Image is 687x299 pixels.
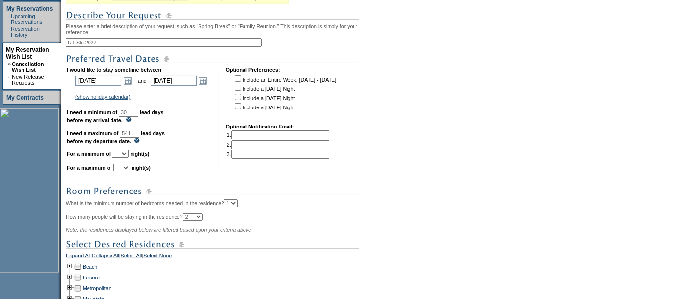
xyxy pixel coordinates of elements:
a: Cancellation Wish List [12,61,44,73]
a: Open the calendar popup. [198,75,208,86]
b: Optional Preferences: [226,67,280,73]
input: Date format: M/D/Y. Shortcut keys: [T] for Today. [UP] or [.] for Next Day. [DOWN] or [,] for Pre... [151,76,197,86]
div: | | | [66,253,377,261]
b: night(s) [130,151,149,157]
a: Open the calendar popup. [122,75,133,86]
a: Beach [83,264,97,270]
b: lead days before my arrival date. [67,109,164,123]
span: Note: the residences displayed below are filtered based upon your criteria above [66,227,251,233]
a: New Release Requests [12,74,44,85]
a: Select All [121,253,142,261]
td: Include an Entire Week, [DATE] - [DATE] Include a [DATE] Night Include a [DATE] Night Include a [... [233,74,336,117]
a: Expand All [66,253,90,261]
td: · [8,74,11,85]
img: subTtlRoomPreferences.gif [66,185,359,197]
b: night(s) [132,165,151,171]
b: I need a minimum of [67,109,117,115]
td: · [8,13,10,25]
b: lead days before my departure date. [67,130,165,144]
b: Optional Notification Email: [226,124,294,129]
td: · [8,26,10,38]
td: 2. [227,140,329,149]
a: Collapse All [92,253,119,261]
a: Upcoming Reservations [11,13,42,25]
a: My Reservation Wish List [6,46,49,60]
b: For a minimum of [67,151,111,157]
b: For a maximum of [67,165,112,171]
a: Metropolitan [83,285,111,291]
a: (show holiday calendar) [75,94,131,100]
a: Leisure [83,275,100,280]
td: 3. [227,150,329,159]
b: I need a maximum of [67,130,118,136]
input: Date format: M/D/Y. Shortcut keys: [T] for Today. [UP] or [.] for Next Day. [DOWN] or [,] for Pre... [75,76,121,86]
b: I would like to stay sometime between [67,67,161,73]
a: Reservation History [11,26,40,38]
td: 1. [227,130,329,139]
img: questionMark_lightBlue.gif [126,117,132,122]
a: Select None [143,253,172,261]
a: My Reservations [6,5,53,12]
td: and [136,74,148,87]
img: questionMark_lightBlue.gif [134,138,140,143]
b: » [8,61,11,67]
a: My Contracts [6,94,44,101]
